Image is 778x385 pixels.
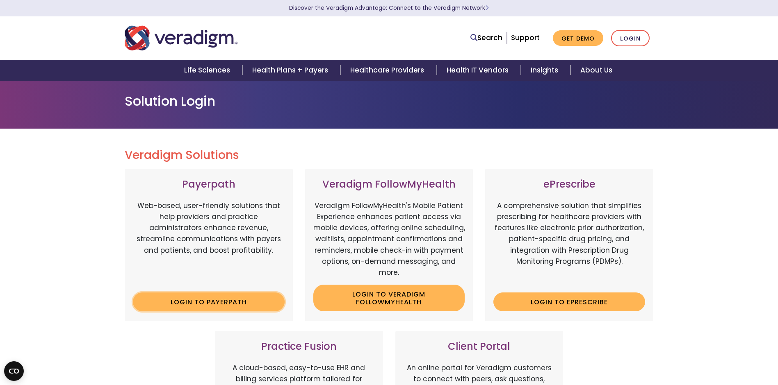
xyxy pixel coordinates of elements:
[485,4,489,12] span: Learn More
[133,292,285,311] a: Login to Payerpath
[340,60,436,81] a: Healthcare Providers
[133,179,285,190] h3: Payerpath
[570,60,622,81] a: About Us
[174,60,242,81] a: Life Sciences
[125,25,237,52] img: Veradigm logo
[553,30,603,46] a: Get Demo
[223,341,375,353] h3: Practice Fusion
[493,179,645,190] h3: ePrescribe
[313,200,465,278] p: Veradigm FollowMyHealth's Mobile Patient Experience enhances patient access via mobile devices, o...
[511,33,540,43] a: Support
[493,292,645,311] a: Login to ePrescribe
[289,4,489,12] a: Discover the Veradigm Advantage: Connect to the Veradigm NetworkLearn More
[313,179,465,190] h3: Veradigm FollowMyHealth
[404,341,555,353] h3: Client Portal
[611,30,650,47] a: Login
[493,200,645,286] p: A comprehensive solution that simplifies prescribing for healthcare providers with features like ...
[125,148,654,162] h2: Veradigm Solutions
[313,285,465,311] a: Login to Veradigm FollowMyHealth
[437,60,521,81] a: Health IT Vendors
[125,93,654,109] h1: Solution Login
[242,60,340,81] a: Health Plans + Payers
[133,200,285,286] p: Web-based, user-friendly solutions that help providers and practice administrators enhance revenu...
[470,32,502,43] a: Search
[4,361,24,381] button: Open CMP widget
[521,60,570,81] a: Insights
